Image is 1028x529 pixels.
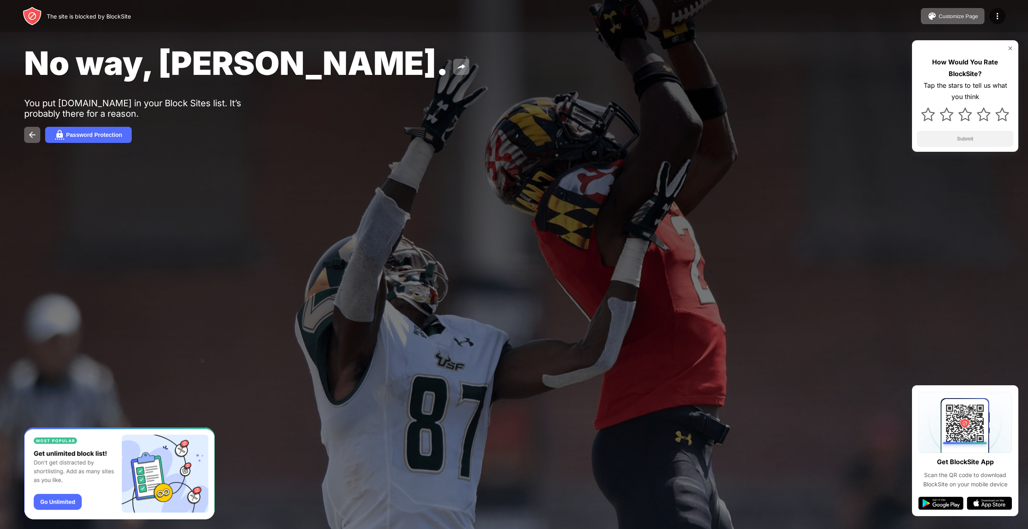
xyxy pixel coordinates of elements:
[24,428,215,520] iframe: Banner
[967,497,1012,510] img: app-store.svg
[24,98,273,119] div: You put [DOMAIN_NAME] in your Block Sites list. It’s probably there for a reason.
[921,107,935,121] img: star.svg
[66,132,122,138] div: Password Protection
[921,8,984,24] button: Customize Page
[940,107,953,121] img: star.svg
[917,56,1013,80] div: How Would You Rate BlockSite?
[927,11,937,21] img: pallet.svg
[917,80,1013,103] div: Tap the stars to tell us what you think
[939,13,978,19] div: Customize Page
[917,131,1013,147] button: Submit
[27,130,37,140] img: back.svg
[958,107,972,121] img: star.svg
[456,62,466,72] img: share.svg
[977,107,991,121] img: star.svg
[918,497,964,510] img: google-play.svg
[993,11,1002,21] img: menu-icon.svg
[937,456,994,468] div: Get BlockSite App
[995,107,1009,121] img: star.svg
[55,130,64,140] img: password.svg
[918,471,1012,489] div: Scan the QR code to download BlockSite on your mobile device
[47,13,131,20] div: The site is blocked by BlockSite
[45,127,132,143] button: Password Protection
[1007,45,1013,52] img: rate-us-close.svg
[24,43,448,83] span: No way, [PERSON_NAME].
[918,392,1012,453] img: qrcode.svg
[23,6,42,26] img: header-logo.svg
